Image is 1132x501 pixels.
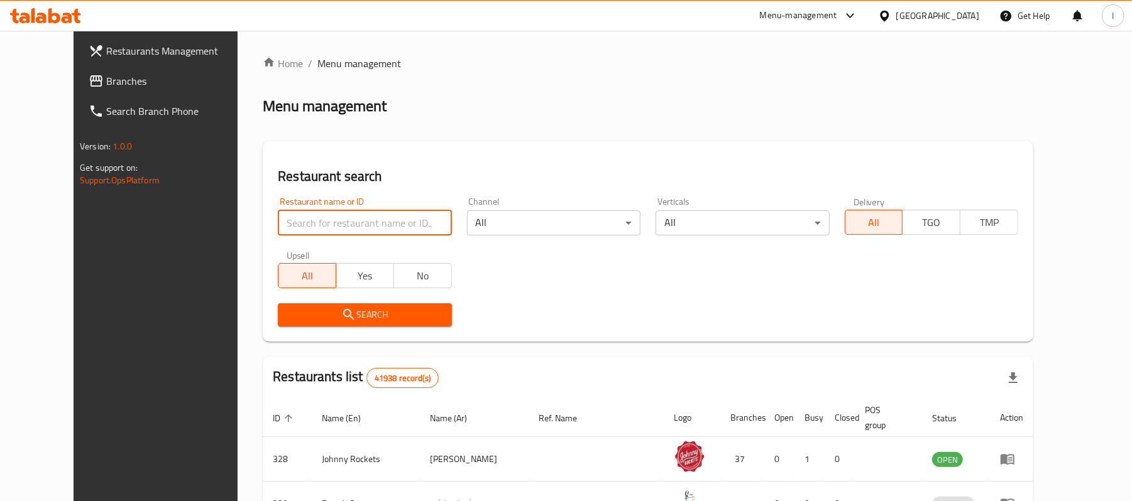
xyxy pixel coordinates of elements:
[283,267,331,285] span: All
[932,453,963,467] span: OPEN
[278,263,336,288] button: All
[308,56,312,71] li: /
[287,251,310,259] label: Upsell
[263,96,387,116] h2: Menu management
[79,36,263,66] a: Restaurants Management
[79,96,263,126] a: Search Branch Phone
[656,210,829,235] div: All
[1112,9,1114,23] span: l
[794,437,825,482] td: 1
[399,267,447,285] span: No
[1000,451,1023,466] div: Menu
[720,437,764,482] td: 37
[720,399,764,437] th: Branches
[278,167,1018,186] h2: Restaurant search
[430,411,483,426] span: Name (Ar)
[80,138,111,154] span: Version:
[80,172,160,188] a: Support.OpsPlatform
[850,213,898,232] span: All
[760,8,837,23] div: Menu-management
[965,213,1013,232] span: TMP
[367,372,438,384] span: 41938 record(s)
[764,399,794,437] th: Open
[322,411,377,426] span: Name (En)
[825,399,855,437] th: Closed
[273,367,439,388] h2: Restaurants list
[932,411,973,426] span: Status
[278,303,451,326] button: Search
[794,399,825,437] th: Busy
[420,437,529,482] td: [PERSON_NAME]
[106,73,253,89] span: Branches
[902,210,960,235] button: TGO
[263,56,1033,71] nav: breadcrumb
[865,402,907,433] span: POS group
[845,210,903,235] button: All
[393,263,452,288] button: No
[273,411,297,426] span: ID
[854,197,885,206] label: Delivery
[312,437,420,482] td: Johnny Rockets
[825,437,855,482] td: 0
[106,104,253,119] span: Search Branch Phone
[998,363,1028,393] div: Export file
[317,56,401,71] span: Menu management
[79,66,263,96] a: Branches
[960,210,1018,235] button: TMP
[467,210,640,235] div: All
[263,437,312,482] td: 328
[263,56,303,71] a: Home
[908,213,955,232] span: TGO
[990,399,1033,437] th: Action
[664,399,720,437] th: Logo
[366,368,439,388] div: Total records count
[106,43,253,58] span: Restaurants Management
[336,263,394,288] button: Yes
[113,138,132,154] span: 1.0.0
[80,159,138,176] span: Get support on:
[278,210,451,235] input: Search for restaurant name or ID..
[896,9,979,23] div: [GEOGRAPHIC_DATA]
[764,437,794,482] td: 0
[341,267,389,285] span: Yes
[674,441,705,472] img: Johnny Rockets
[932,452,963,467] div: OPEN
[288,307,441,323] span: Search
[539,411,594,426] span: Ref. Name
